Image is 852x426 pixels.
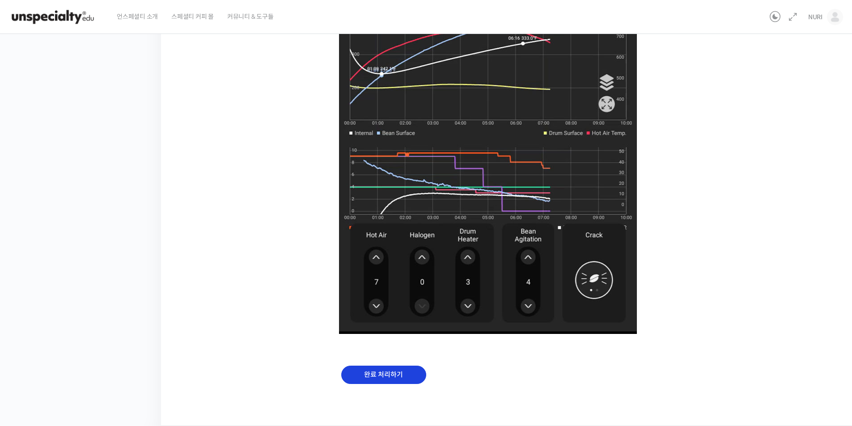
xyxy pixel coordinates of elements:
[3,283,59,306] a: 홈
[808,13,822,21] span: NURI
[115,283,172,306] a: 설정
[59,283,115,306] a: 대화
[341,366,426,384] input: 완료 처리하기
[82,297,93,304] span: 대화
[28,297,34,304] span: 홈
[138,297,149,304] span: 설정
